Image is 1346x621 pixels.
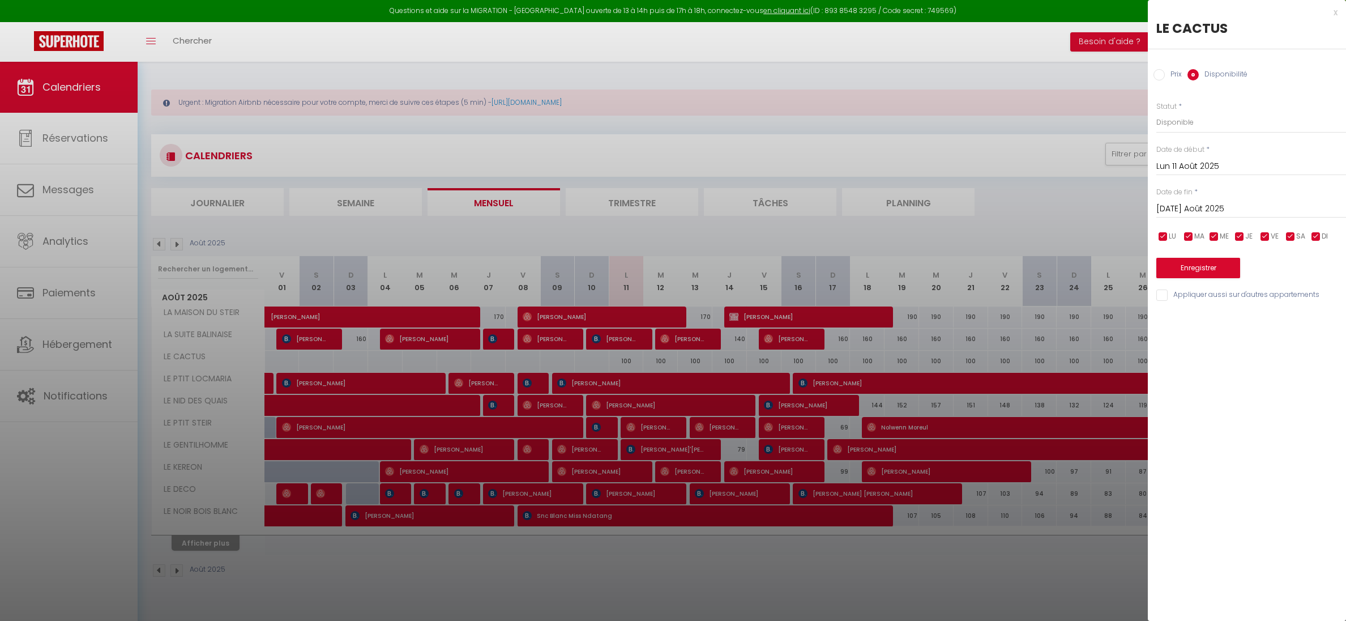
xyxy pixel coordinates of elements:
span: DI [1322,231,1328,242]
span: LU [1169,231,1176,242]
span: SA [1296,231,1305,242]
span: ME [1220,231,1229,242]
button: Enregistrer [1156,258,1240,278]
div: x [1148,6,1338,19]
iframe: LiveChat chat widget [1298,573,1346,621]
label: Date de début [1156,144,1204,155]
label: Disponibilité [1199,69,1247,82]
span: JE [1245,231,1253,242]
span: VE [1271,231,1279,242]
label: Prix [1165,69,1182,82]
label: Statut [1156,101,1177,112]
label: Date de fin [1156,187,1193,198]
div: LE CACTUS [1156,19,1338,37]
span: MA [1194,231,1204,242]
